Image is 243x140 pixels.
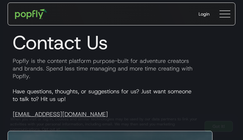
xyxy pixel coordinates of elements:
[10,117,199,132] div: When you visit or log in, cookies and similar technologies may be used by our data partners to li...
[193,6,215,22] a: Login
[8,31,235,54] h1: Contact Us
[8,88,235,118] p: Have questions, thoughts, or suggestions for us? Just want someone to talk to? Hit us up!
[199,11,210,17] div: Login
[205,121,233,132] a: Got It!
[10,4,51,23] a: home
[8,57,235,80] p: Popfly is the content platform purpose-built for adventure creators and brands. Spend less time m...
[60,127,68,132] a: here
[13,110,108,118] a: [EMAIL_ADDRESS][DOMAIN_NAME]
